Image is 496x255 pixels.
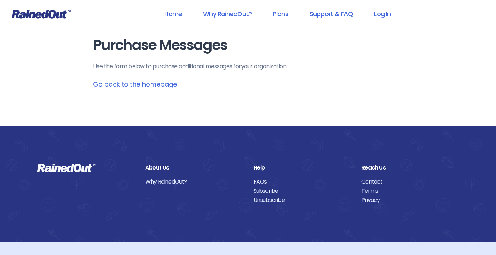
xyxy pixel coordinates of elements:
div: Help [253,163,351,172]
p: Use the form below to purchase additional messages for your organization . [93,62,403,71]
a: Privacy [361,196,459,205]
a: Contact [361,177,459,186]
a: Why RainedOut? [145,177,243,186]
div: About Us [145,163,243,172]
a: Plans [264,6,298,22]
a: Unsubscribe [253,196,351,205]
a: FAQs [253,177,351,186]
a: Log In [365,6,400,22]
h1: Purchase Messages [93,37,403,53]
a: Subscribe [253,186,351,196]
a: Go back to the homepage [93,80,177,89]
div: Reach Us [361,163,459,172]
a: Terms [361,186,459,196]
a: Home [155,6,191,22]
a: Why RainedOut? [194,6,261,22]
a: Support & FAQ [300,6,362,22]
